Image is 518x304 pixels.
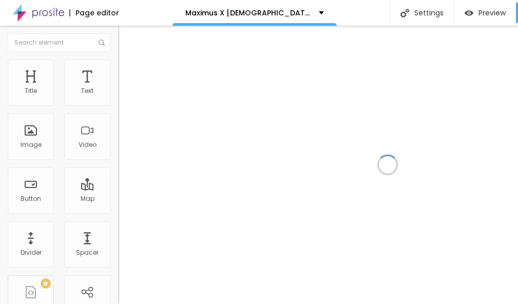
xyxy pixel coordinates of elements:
div: Divider [21,249,42,256]
button: Preview [454,3,516,23]
div: Title [25,87,37,94]
img: view-1.svg [465,9,473,17]
span: Preview [478,9,506,17]
div: Text [81,87,93,94]
p: Maximus X [DEMOGRAPHIC_DATA][MEDICAL_DATA] We Tested It For 90 Days - The Real Science Behind [185,9,311,16]
div: Spacer [76,249,99,256]
div: Page editor [69,9,119,16]
input: Search element [8,33,110,52]
div: Button [21,195,41,202]
div: Video [79,141,97,148]
div: Image [21,141,42,148]
div: Map [81,195,94,202]
img: Icone [400,9,409,17]
img: Icone [99,40,105,46]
